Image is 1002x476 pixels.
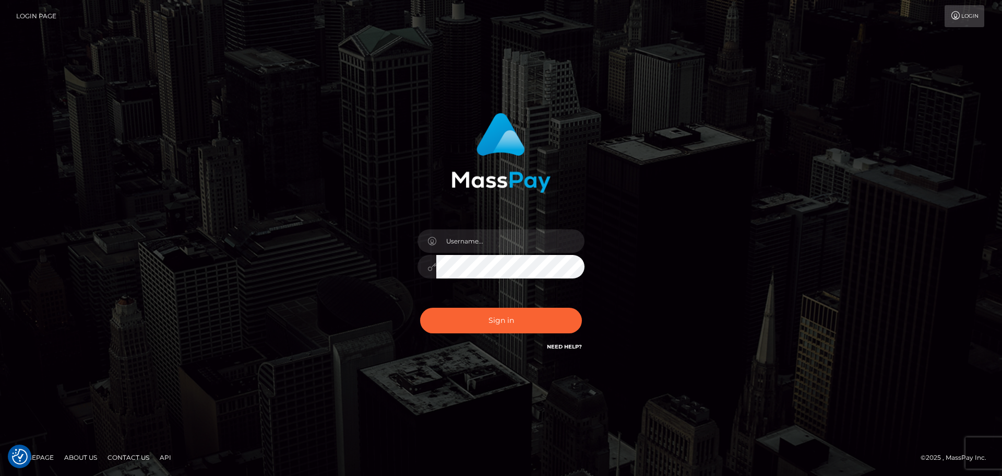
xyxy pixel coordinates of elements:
[103,449,153,466] a: Contact Us
[12,449,28,465] img: Revisit consent button
[436,229,584,253] input: Username...
[16,5,56,27] a: Login Page
[451,113,551,193] img: MassPay Login
[945,5,984,27] a: Login
[547,343,582,350] a: Need Help?
[921,452,994,463] div: © 2025 , MassPay Inc.
[420,308,582,333] button: Sign in
[156,449,175,466] a: API
[11,449,58,466] a: Homepage
[60,449,101,466] a: About Us
[12,449,28,465] button: Consent Preferences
